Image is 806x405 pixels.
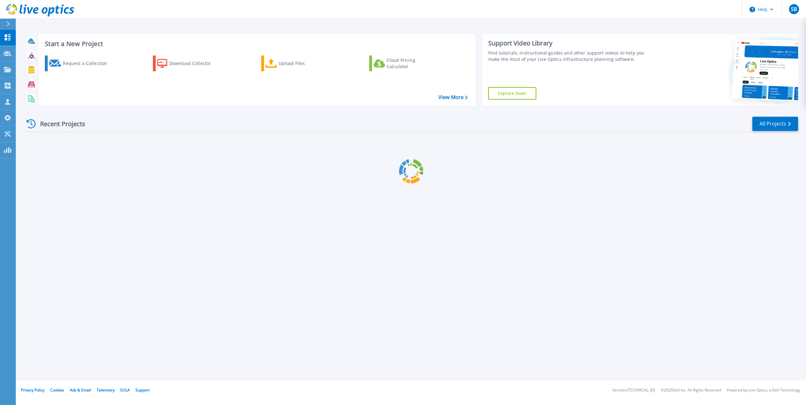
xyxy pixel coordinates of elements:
a: Cookies [50,387,64,393]
a: Explore Now! [488,87,536,100]
a: Upload Files [261,56,332,71]
a: Telemetry [97,387,115,393]
a: Request a Collection [45,56,115,71]
div: Request a Collection [63,57,113,70]
div: Download Collector [169,57,220,70]
div: Upload Files [279,57,329,70]
a: Cloud Pricing Calculator [369,56,440,71]
span: SB [791,7,797,12]
a: Ads & Email [70,387,91,393]
a: Privacy Policy [21,387,45,393]
a: Download Collector [153,56,223,71]
div: Recent Projects [24,116,94,132]
div: Cloud Pricing Calculator [387,57,437,70]
li: © 2025 Dell Inc. All Rights Reserved [661,388,721,392]
li: Powered by Live Optics, a Dell Technology [727,388,800,392]
a: Support [135,387,149,393]
a: View More [438,94,468,100]
h3: Start a New Project [45,40,467,47]
li: Version: [TECHNICAL_ID] [612,388,655,392]
a: EULA [120,387,130,393]
div: Support Video Library [488,39,652,47]
div: Find tutorials, instructional guides and other support videos to help you make the most of your L... [488,50,652,62]
a: All Projects [752,117,798,131]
